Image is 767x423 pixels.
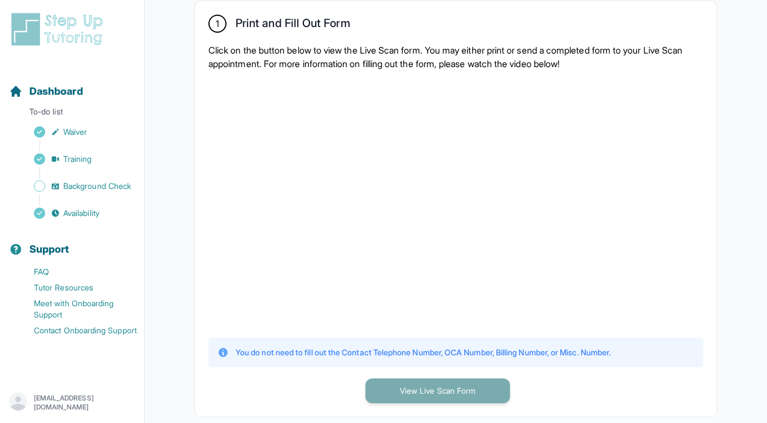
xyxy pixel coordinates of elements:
span: Training [63,153,92,165]
a: Meet with Onboarding Support [9,296,144,323]
p: [EMAIL_ADDRESS][DOMAIN_NAME] [34,394,135,412]
a: Tutor Resources [9,280,144,296]
button: [EMAIL_ADDRESS][DOMAIN_NAME] [9,393,135,413]
a: View Live Scan Form [365,385,510,396]
a: FAQ [9,264,144,280]
img: logo [9,11,110,47]
button: Dashboard [5,65,140,104]
button: View Live Scan Form [365,378,510,403]
button: Support [5,223,140,262]
a: Contact Onboarding Support [9,323,144,338]
h2: Print and Fill Out Form [236,16,350,34]
span: Background Check [63,180,131,192]
a: Availability [9,205,144,221]
a: Training [9,151,144,167]
a: Waiver [9,124,144,140]
p: Click on the button below to view the Live Scan form. You may either print or send a completed fo... [208,43,703,70]
iframe: YouTube video player [208,80,604,327]
span: 1 [216,17,219,30]
a: Dashboard [9,83,83,99]
p: You do not need to fill out the Contact Telephone Number, OCA Number, Billing Number, or Misc. Nu... [236,347,611,358]
p: To-do list [5,106,140,122]
span: Support [29,241,69,257]
span: Availability [63,208,99,219]
span: Dashboard [29,83,83,99]
span: Waiver [63,126,87,138]
a: Background Check [9,178,144,194]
